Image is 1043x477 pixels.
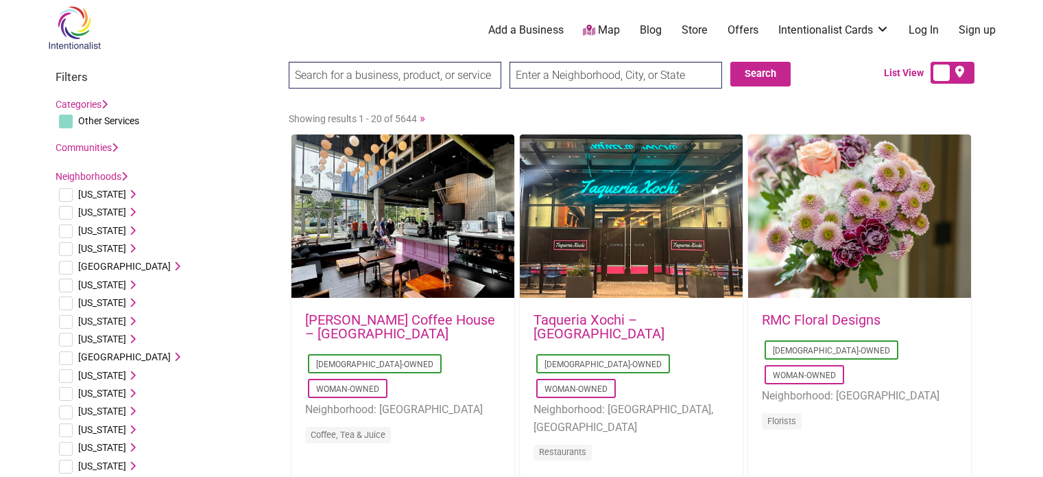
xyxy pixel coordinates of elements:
[289,62,501,89] input: Search for a business, product, or service
[773,371,836,380] a: Woman-Owned
[56,99,108,110] a: Categories
[289,113,417,124] span: Showing results 1 - 20 of 5644
[682,23,708,38] a: Store
[544,384,608,394] a: Woman-Owned
[78,351,171,362] span: [GEOGRAPHIC_DATA]
[78,406,126,417] span: [US_STATE]
[56,142,118,153] a: Communities
[78,189,126,200] span: [US_STATE]
[544,360,662,369] a: [DEMOGRAPHIC_DATA]-Owned
[305,401,501,419] li: Neighborhood: [GEOGRAPHIC_DATA]
[42,5,107,50] img: Intentionalist
[762,387,957,405] li: Neighborhood: [GEOGRAPHIC_DATA]
[78,424,126,435] span: [US_STATE]
[767,416,796,426] a: Florists
[78,370,126,381] span: [US_STATE]
[78,388,126,399] span: [US_STATE]
[56,70,275,84] h3: Filters
[56,171,128,182] a: Neighborhoods
[316,384,379,394] a: Woman-Owned
[78,316,126,327] span: [US_STATE]
[488,23,564,38] a: Add a Business
[78,243,126,254] span: [US_STATE]
[78,207,126,218] span: [US_STATE]
[534,401,729,436] li: Neighborhood: [GEOGRAPHIC_DATA], [GEOGRAPHIC_DATA]
[762,312,880,328] a: RMC Floral Designs
[583,23,620,38] a: Map
[78,261,171,272] span: [GEOGRAPHIC_DATA]
[730,62,791,86] button: Search
[311,430,385,440] a: Coffee, Tea & Juice
[305,312,495,342] a: [PERSON_NAME] Coffee House – [GEOGRAPHIC_DATA]
[316,360,433,369] a: [DEMOGRAPHIC_DATA]-Owned
[534,312,664,342] a: Taqueria Xochi – [GEOGRAPHIC_DATA]
[78,225,126,236] span: [US_STATE]
[78,334,126,345] span: [US_STATE]
[78,442,126,453] span: [US_STATE]
[78,297,126,308] span: [US_STATE]
[909,23,939,38] a: Log In
[773,346,890,356] a: [DEMOGRAPHIC_DATA]-Owned
[884,66,931,80] span: List View
[778,23,889,38] a: Intentionalist Cards
[509,62,722,89] input: Enter a Neighborhood, City, or State
[78,461,126,472] span: [US_STATE]
[640,23,662,38] a: Blog
[728,23,758,38] a: Offers
[539,447,586,457] a: Restaurants
[78,115,139,126] span: Other Services
[420,111,425,125] a: »
[959,23,996,38] a: Sign up
[78,279,126,290] span: [US_STATE]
